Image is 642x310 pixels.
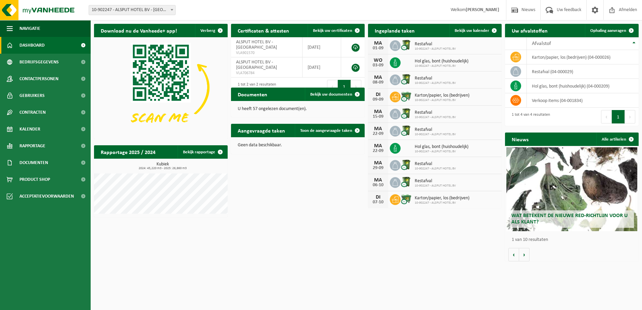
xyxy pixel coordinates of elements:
[371,132,385,136] div: 22-09
[401,159,412,170] img: WB-0370-CU
[401,108,412,119] img: WB-0370-CU
[415,59,468,64] span: Hol glas, bont (huishoudelijk)
[371,46,385,51] div: 01-09
[415,196,469,201] span: Karton/papier, los (bedrijven)
[371,63,385,68] div: 03-09
[19,138,45,154] span: Rapportage
[415,144,468,150] span: Hol glas, bont (huishoudelijk)
[94,37,228,138] img: Download de VHEPlus App
[308,24,364,37] a: Bekijk uw certificaten
[295,124,364,137] a: Toon de aangevraagde taken
[371,160,385,166] div: MA
[508,248,519,261] button: Vorige
[508,109,550,124] div: 1 tot 4 van 4 resultaten
[89,5,175,15] span: 10-902247 - ALSPUT HOTEL BV - HALLE
[371,75,385,80] div: MA
[19,20,40,37] span: Navigatie
[19,70,58,87] span: Contactpersonen
[19,188,74,205] span: Acceptatievoorwaarden
[401,193,412,205] img: WB-0660-CU
[415,127,456,133] span: Restafval
[512,238,635,242] p: 1 van 10 resultaten
[19,37,45,54] span: Dashboard
[300,128,352,133] span: Toon de aangevraagde taken
[527,50,639,64] td: karton/papier, los (bedrijven) (04-000026)
[415,201,469,205] span: 10-902247 - ALSPUT HOTEL BV
[371,126,385,132] div: MA
[231,24,296,37] h2: Certificaten & attesten
[371,58,385,63] div: WO
[415,93,469,98] span: Karton/papier, los (bedrijven)
[371,166,385,170] div: 29-09
[415,184,456,188] span: 10-902247 - ALSPUT HOTEL BV
[238,107,358,111] p: U heeft 57 ongelezen document(en).
[601,110,612,123] button: Previous
[310,92,352,97] span: Bekijk uw documenten
[338,80,351,93] button: 1
[195,24,227,37] button: Verberg
[351,80,361,93] button: Next
[506,147,637,231] a: Wat betekent de nieuwe RED-richtlijn voor u als klant?
[234,79,276,94] div: 1 tot 2 van 2 resultaten
[449,24,501,37] a: Bekijk uw kalender
[231,124,292,137] h2: Aangevraagde taken
[415,98,469,102] span: 10-902247 - ALSPUT HOTEL BV
[505,24,554,37] h2: Uw afvalstoffen
[401,125,412,136] img: WB-0370-CU
[19,87,45,104] span: Gebruikers
[371,183,385,188] div: 06-10
[415,150,468,154] span: 10-902247 - ALSPUT HOTEL BV
[238,143,358,148] p: Geen data beschikbaar.
[368,24,421,37] h2: Ingeplande taken
[371,92,385,97] div: DI
[327,80,338,93] button: Previous
[371,143,385,149] div: MA
[371,195,385,200] div: DI
[94,145,162,158] h2: Rapportage 2025 / 2024
[415,81,456,85] span: 10-902247 - ALSPUT HOTEL BV
[303,37,341,57] td: [DATE]
[19,121,40,138] span: Kalender
[527,64,639,79] td: restafval (04-000029)
[511,213,628,225] span: Wat betekent de nieuwe RED-richtlijn voor u als klant?
[415,167,456,171] span: 10-902247 - ALSPUT HOTEL BV
[519,248,530,261] button: Volgende
[415,178,456,184] span: Restafval
[527,79,639,93] td: hol glas, bont (huishoudelijk) (04-000209)
[532,41,551,46] span: Afvalstof
[19,104,46,121] span: Contracten
[313,29,352,33] span: Bekijk uw certificaten
[200,29,215,33] span: Verberg
[371,114,385,119] div: 15-09
[590,29,626,33] span: Ophaling aanvragen
[97,167,228,170] span: 2024: 45,220 m3 - 2025: 26,860 m3
[527,93,639,108] td: verkoop items (04-001834)
[415,64,468,68] span: 10-902247 - ALSPUT HOTEL BV
[236,40,277,50] span: ALSPUT HOTEL BV - [GEOGRAPHIC_DATA]
[455,29,489,33] span: Bekijk uw kalender
[231,88,274,101] h2: Documenten
[415,110,456,115] span: Restafval
[371,109,385,114] div: MA
[19,154,48,171] span: Documenten
[371,41,385,46] div: MA
[415,76,456,81] span: Restafval
[415,42,456,47] span: Restafval
[401,176,412,188] img: WB-0370-CU
[89,5,176,15] span: 10-902247 - ALSPUT HOTEL BV - HALLE
[415,47,456,51] span: 10-902247 - ALSPUT HOTEL BV
[305,88,364,101] a: Bekijk uw documenten
[625,110,635,123] button: Next
[612,110,625,123] button: 1
[401,39,412,51] img: WB-0370-CU
[415,133,456,137] span: 10-902247 - ALSPUT HOTEL BV
[466,7,499,12] strong: [PERSON_NAME]
[236,50,297,56] span: VLA901570
[371,177,385,183] div: MA
[371,200,385,205] div: 07-10
[236,60,277,70] span: ALSPUT HOTEL BV - [GEOGRAPHIC_DATA]
[505,133,535,146] h2: Nieuws
[178,145,227,159] a: Bekijk rapportage
[371,80,385,85] div: 08-09
[19,54,59,70] span: Bedrijfsgegevens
